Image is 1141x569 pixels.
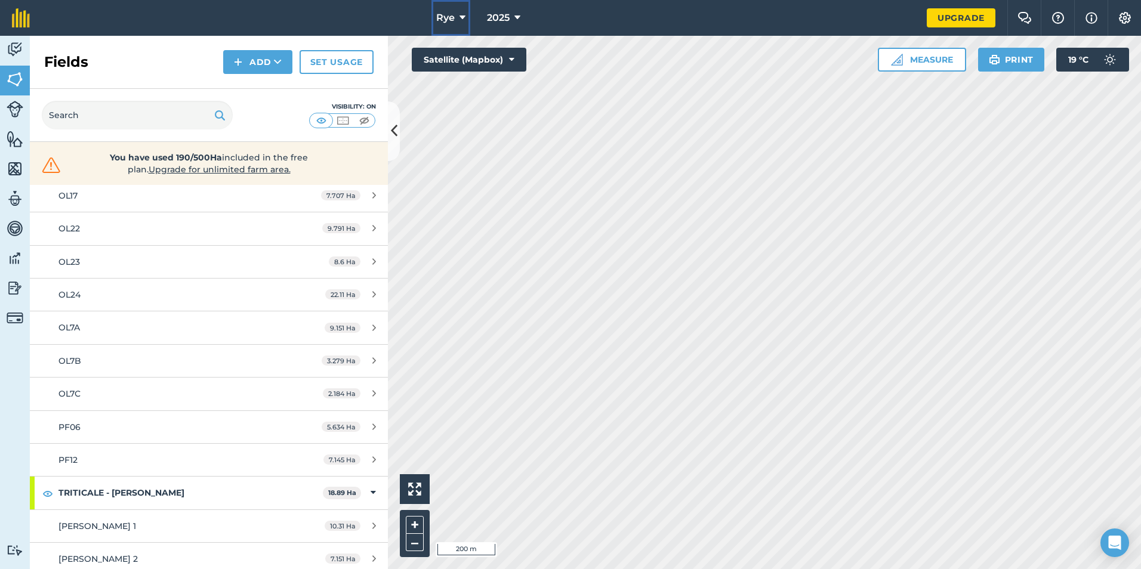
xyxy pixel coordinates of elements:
span: 7.151 Ha [325,553,360,564]
a: Set usage [300,50,374,74]
span: [PERSON_NAME] 2 [58,553,138,564]
img: svg+xml;base64,PD94bWwgdmVyc2lvbj0iMS4wIiBlbmNvZGluZz0idXRmLTgiPz4KPCEtLSBHZW5lcmF0b3I6IEFkb2JlIE... [7,41,23,58]
span: 7.707 Ha [321,190,360,200]
img: Ruler icon [891,54,903,66]
img: svg+xml;base64,PHN2ZyB4bWxucz0iaHR0cDovL3d3dy53My5vcmcvMjAwMC9zdmciIHdpZHRoPSIzMiIgaGVpZ2h0PSIzMC... [39,156,63,174]
span: OL7C [58,388,81,399]
img: Two speech bubbles overlapping with the left bubble in the forefront [1017,12,1032,24]
a: Upgrade [927,8,995,27]
a: OL7B3.279 Ha [30,345,388,377]
span: Upgrade for unlimited farm area. [149,164,291,175]
a: PF127.145 Ha [30,444,388,476]
img: svg+xml;base64,PD94bWwgdmVyc2lvbj0iMS4wIiBlbmNvZGluZz0idXRmLTgiPz4KPCEtLSBHZW5lcmF0b3I6IEFkb2JlIE... [7,101,23,117]
a: OL2422.11 Ha [30,279,388,311]
img: svg+xml;base64,PHN2ZyB4bWxucz0iaHR0cDovL3d3dy53My5vcmcvMjAwMC9zdmciIHdpZHRoPSI1MCIgaGVpZ2h0PSI0MC... [335,115,350,126]
span: PF12 [58,454,78,465]
img: svg+xml;base64,PHN2ZyB4bWxucz0iaHR0cDovL3d3dy53My5vcmcvMjAwMC9zdmciIHdpZHRoPSIxNyIgaGVpZ2h0PSIxNy... [1086,11,1097,25]
span: 22.11 Ha [325,289,360,299]
a: OL7A9.151 Ha [30,311,388,344]
img: svg+xml;base64,PHN2ZyB4bWxucz0iaHR0cDovL3d3dy53My5vcmcvMjAwMC9zdmciIHdpZHRoPSIxOCIgaGVpZ2h0PSIyNC... [42,486,53,500]
span: PF06 [58,422,81,432]
img: Four arrows, one pointing top left, one top right, one bottom right and the last bottom left [408,483,421,496]
img: svg+xml;base64,PD94bWwgdmVyc2lvbj0iMS4wIiBlbmNvZGluZz0idXRmLTgiPz4KPCEtLSBHZW5lcmF0b3I6IEFkb2JlIE... [7,279,23,297]
span: 7.145 Ha [323,454,360,465]
img: fieldmargin Logo [12,8,30,27]
a: OL7C2.184 Ha [30,378,388,410]
button: Print [978,48,1045,72]
span: OL22 [58,223,80,234]
a: OL177.707 Ha [30,180,388,212]
span: 2025 [487,11,510,25]
a: [PERSON_NAME] 110.31 Ha [30,510,388,542]
img: svg+xml;base64,PD94bWwgdmVyc2lvbj0iMS4wIiBlbmNvZGluZz0idXRmLTgiPz4KPCEtLSBHZW5lcmF0b3I6IEFkb2JlIE... [7,545,23,556]
span: OL17 [58,190,78,201]
img: svg+xml;base64,PD94bWwgdmVyc2lvbj0iMS4wIiBlbmNvZGluZz0idXRmLTgiPz4KPCEtLSBHZW5lcmF0b3I6IEFkb2JlIE... [7,249,23,267]
strong: TRITICALE - [PERSON_NAME] [58,477,323,509]
button: – [406,534,424,551]
span: 3.279 Ha [322,355,360,366]
span: 19 ° C [1068,48,1088,72]
img: svg+xml;base64,PD94bWwgdmVyc2lvbj0iMS4wIiBlbmNvZGluZz0idXRmLTgiPz4KPCEtLSBHZW5lcmF0b3I6IEFkb2JlIE... [7,310,23,326]
span: OL7A [58,322,80,333]
h2: Fields [44,52,88,72]
div: Open Intercom Messenger [1100,528,1129,557]
div: Visibility: On [309,102,376,112]
button: Satellite (Mapbox) [412,48,526,72]
span: included in the free plan . [82,151,336,175]
span: OL7B [58,355,81,366]
span: 8.6 Ha [329,256,360,267]
button: Measure [878,48,966,72]
button: Add [223,50,292,74]
span: 9.151 Ha [325,323,360,333]
span: Rye [436,11,455,25]
img: svg+xml;base64,PHN2ZyB4bWxucz0iaHR0cDovL3d3dy53My5vcmcvMjAwMC9zdmciIHdpZHRoPSIxOSIgaGVpZ2h0PSIyNC... [989,52,1000,67]
img: svg+xml;base64,PD94bWwgdmVyc2lvbj0iMS4wIiBlbmNvZGluZz0idXRmLTgiPz4KPCEtLSBHZW5lcmF0b3I6IEFkb2JlIE... [7,190,23,208]
a: OL229.791 Ha [30,212,388,245]
button: + [406,516,424,534]
img: svg+xml;base64,PHN2ZyB4bWxucz0iaHR0cDovL3d3dy53My5vcmcvMjAwMC9zdmciIHdpZHRoPSI1NiIgaGVpZ2h0PSI2MC... [7,70,23,88]
span: 9.791 Ha [322,223,360,233]
img: svg+xml;base64,PHN2ZyB4bWxucz0iaHR0cDovL3d3dy53My5vcmcvMjAwMC9zdmciIHdpZHRoPSI1NiIgaGVpZ2h0PSI2MC... [7,160,23,178]
img: A question mark icon [1051,12,1065,24]
span: [PERSON_NAME] 1 [58,521,136,531]
img: A cog icon [1118,12,1132,24]
button: 19 °C [1056,48,1129,72]
span: OL24 [58,289,81,300]
span: 5.634 Ha [322,422,360,432]
input: Search [42,101,233,129]
span: OL23 [58,256,80,267]
img: svg+xml;base64,PD94bWwgdmVyc2lvbj0iMS4wIiBlbmNvZGluZz0idXRmLTgiPz4KPCEtLSBHZW5lcmF0b3I6IEFkb2JlIE... [1098,48,1122,72]
span: 10.31 Ha [325,521,360,531]
a: You have used 190/500Haincluded in the free plan.Upgrade for unlimited farm area. [39,151,378,175]
img: svg+xml;base64,PHN2ZyB4bWxucz0iaHR0cDovL3d3dy53My5vcmcvMjAwMC9zdmciIHdpZHRoPSIxOSIgaGVpZ2h0PSIyNC... [214,108,226,122]
img: svg+xml;base64,PHN2ZyB4bWxucz0iaHR0cDovL3d3dy53My5vcmcvMjAwMC9zdmciIHdpZHRoPSI1MCIgaGVpZ2h0PSI0MC... [357,115,372,126]
img: svg+xml;base64,PHN2ZyB4bWxucz0iaHR0cDovL3d3dy53My5vcmcvMjAwMC9zdmciIHdpZHRoPSI1NiIgaGVpZ2h0PSI2MC... [7,130,23,148]
span: 2.184 Ha [323,388,360,398]
a: PF065.634 Ha [30,411,388,443]
img: svg+xml;base64,PHN2ZyB4bWxucz0iaHR0cDovL3d3dy53My5vcmcvMjAwMC9zdmciIHdpZHRoPSI1MCIgaGVpZ2h0PSI0MC... [314,115,329,126]
strong: You have used 190/500Ha [110,152,222,163]
strong: 18.89 Ha [328,488,356,497]
img: svg+xml;base64,PD94bWwgdmVyc2lvbj0iMS4wIiBlbmNvZGluZz0idXRmLTgiPz4KPCEtLSBHZW5lcmF0b3I6IEFkb2JlIE... [7,219,23,237]
img: svg+xml;base64,PHN2ZyB4bWxucz0iaHR0cDovL3d3dy53My5vcmcvMjAwMC9zdmciIHdpZHRoPSIxNCIgaGVpZ2h0PSIyNC... [234,55,242,69]
a: OL238.6 Ha [30,246,388,278]
div: TRITICALE - [PERSON_NAME]18.89 Ha [30,477,388,509]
